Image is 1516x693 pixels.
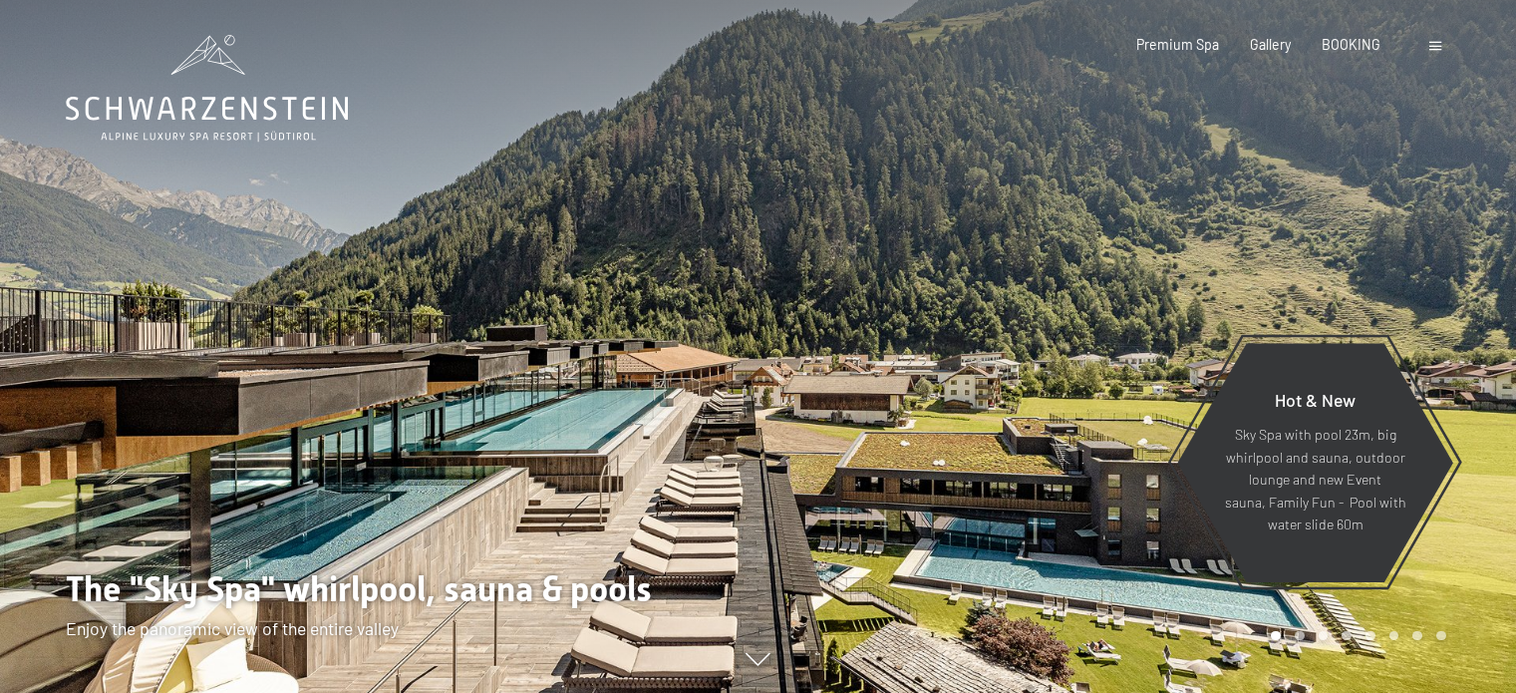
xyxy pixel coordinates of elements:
p: Sky Spa with pool 23m, big whirlpool and sauna, outdoor lounge and new Event sauna, Family Fun - ... [1220,424,1410,536]
div: Carousel Page 6 [1389,631,1399,641]
div: Carousel Page 5 [1365,631,1375,641]
div: Carousel Page 7 [1412,631,1422,641]
a: BOOKING [1322,36,1380,53]
div: Carousel Page 2 [1295,631,1305,641]
div: Carousel Page 3 [1319,631,1329,641]
span: Hot & New [1275,389,1356,411]
a: Gallery [1250,36,1291,53]
a: Premium Spa [1136,36,1219,53]
a: Hot & New Sky Spa with pool 23m, big whirlpool and sauna, outdoor lounge and new Event sauna, Fam... [1176,342,1454,583]
div: Carousel Page 8 [1436,631,1446,641]
div: Carousel Page 1 (Current Slide) [1271,631,1281,641]
div: Carousel Page 4 [1342,631,1352,641]
div: Carousel Pagination [1264,631,1445,641]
